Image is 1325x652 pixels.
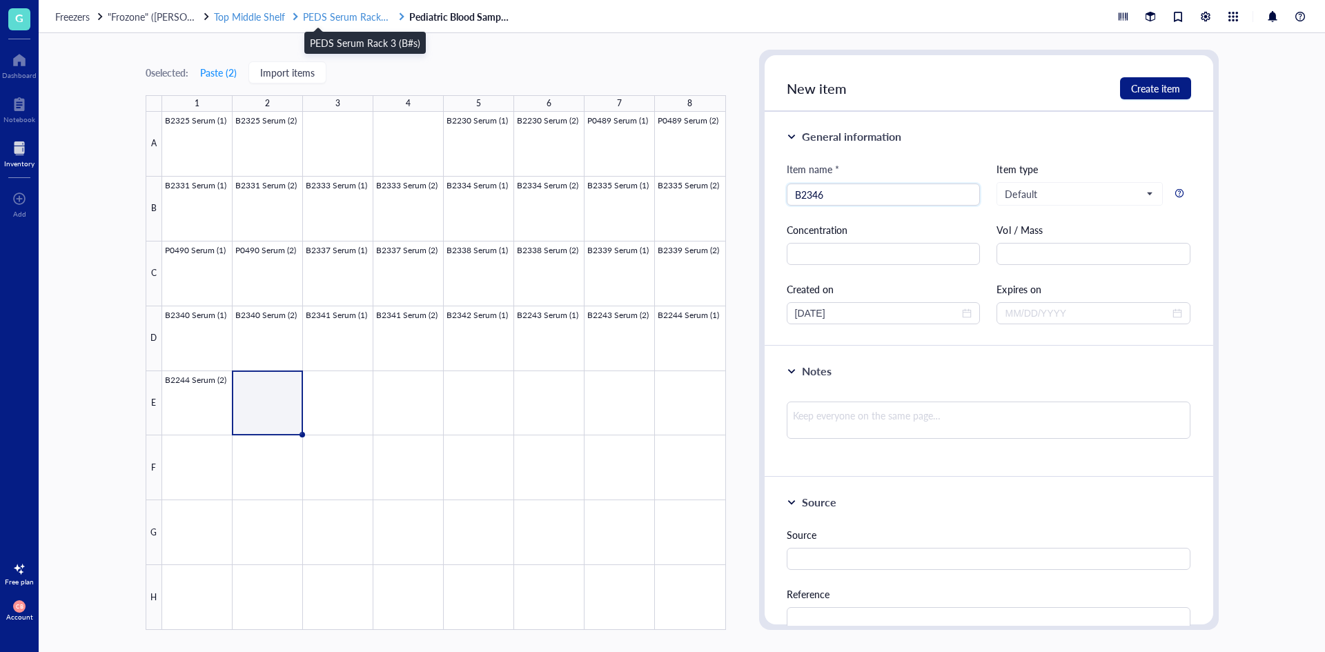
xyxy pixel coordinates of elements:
[303,10,413,23] span: PEDS Serum Rack 3 (B#s)
[16,603,23,609] span: CB
[146,565,162,630] div: H
[146,500,162,565] div: G
[3,115,35,124] div: Notebook
[195,95,199,112] div: 1
[997,161,1190,177] div: Item type
[787,281,981,297] div: Created on
[108,10,211,23] a: "Frozone" ([PERSON_NAME]/[PERSON_NAME])
[787,161,839,177] div: Item name
[4,159,35,168] div: Inventory
[146,177,162,241] div: B
[997,281,1190,297] div: Expires on
[476,95,481,112] div: 5
[146,112,162,177] div: A
[1120,77,1191,99] button: Create item
[13,210,26,218] div: Add
[1131,83,1180,94] span: Create item
[3,93,35,124] a: Notebook
[55,10,105,23] a: Freezers
[802,128,901,145] div: General information
[997,222,1190,237] div: Vol / Mass
[146,435,162,500] div: F
[146,371,162,436] div: E
[146,241,162,306] div: C
[787,527,1191,542] div: Source
[787,586,1191,602] div: Reference
[248,61,326,83] button: Import items
[787,79,847,98] span: New item
[15,9,23,26] span: G
[1005,188,1152,200] span: Default
[310,35,420,50] div: PEDS Serum Rack 3 (B#s)
[802,363,832,379] div: Notes
[547,95,551,112] div: 6
[199,61,237,83] button: Paste (2)
[335,95,340,112] div: 3
[2,71,37,79] div: Dashboard
[214,10,406,23] a: Top Middle ShelfPEDS Serum Rack 3 (B#s)
[406,95,411,112] div: 4
[6,613,33,621] div: Account
[2,49,37,79] a: Dashboard
[265,95,270,112] div: 2
[409,10,513,23] a: Pediatric Blood Samples Serum Box #57
[802,494,836,511] div: Source
[146,65,188,80] div: 0 selected:
[4,137,35,168] a: Inventory
[687,95,692,112] div: 8
[1005,306,1170,321] input: MM/DD/YYYY
[55,10,90,23] span: Freezers
[214,10,285,23] span: Top Middle Shelf
[5,577,34,586] div: Free plan
[260,67,315,78] span: Import items
[146,306,162,371] div: D
[617,95,622,112] div: 7
[795,306,960,321] input: MM/DD/YYYY
[787,222,981,237] div: Concentration
[108,10,313,23] span: "Frozone" ([PERSON_NAME]/[PERSON_NAME])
